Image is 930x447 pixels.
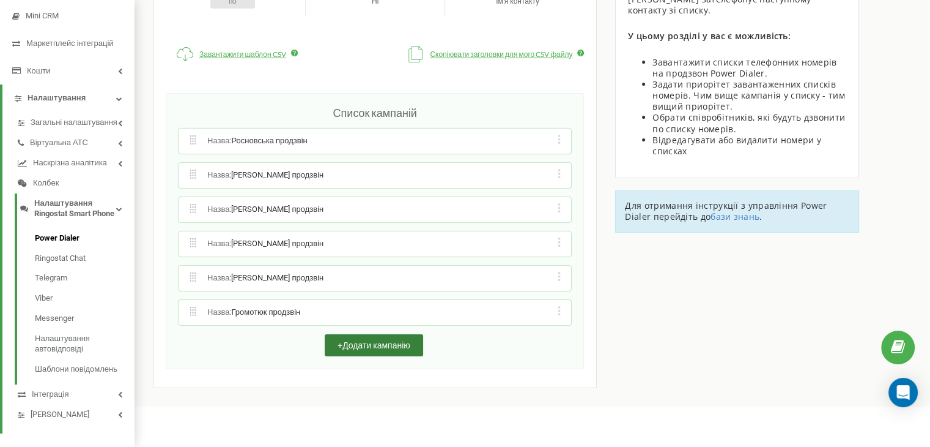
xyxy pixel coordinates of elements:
span: [PERSON_NAME] [31,410,89,420]
a: Налаштування Ringostat Smart Phone [20,198,122,219]
span: Назва : [207,239,323,249]
div: Назва:[PERSON_NAME] продзвін [179,163,571,188]
span: Назва : [207,307,300,318]
a: Наскрізна аналітика [18,158,122,168]
span: Назва : [207,205,323,215]
span: [PERSON_NAME] продзвін [231,273,323,282]
li: Задати приорітет завантаженних списків номерів. Чим вище кампанія у списку - тим вищий приорітет. [652,79,846,113]
h2: Список кампаній [179,106,571,120]
div: Назва:Громотюк продзвін [179,300,571,325]
a: Viber [35,293,122,304]
button: Скопіювати заголовки для мого CSV файлу [396,40,575,69]
span: Назва : [207,170,323,181]
span: Маркетплейс інтеграцій [26,39,114,49]
a: Інтеграція [18,389,122,400]
a: Mini CRM [12,11,122,21]
span: Віртуальна АТС [30,138,88,148]
li: Відредагувати або видалити номери у списках [652,135,846,157]
span: Загальні налаштування [31,118,117,128]
span: Налаштування [28,93,86,103]
a: Колбек [18,178,122,189]
a: Маркетплейс інтеграцій [12,39,122,49]
a: Шаблони повідомлень [35,364,122,375]
div: Open Intercom Messenger [888,378,918,407]
span: Назва : [207,136,308,146]
div: Назва:Росновська продзвін [179,129,571,154]
span: [PERSON_NAME] продзвін [231,239,323,248]
span: Росновська продзвін [231,136,307,145]
a: Налаштування [15,93,122,103]
span: Скопіювати заголовки для мого CSV файлу [430,51,572,58]
span: Messenger [35,314,74,324]
span: Viber [35,293,53,304]
a: Telegram [35,273,122,284]
a: [PERSON_NAME] [18,410,122,420]
span: [PERSON_NAME] продзвін [231,205,323,214]
a: Кошти [12,66,122,77]
li: Обрати співробітників, які будуть дзвонити по списку номерів. [652,112,846,134]
div: Назва:[PERSON_NAME] продзвін [179,266,571,291]
span: Наскрізна аналітика [33,158,107,168]
span: [PERSON_NAME] продзвін [231,170,323,179]
div: Назва:[PERSON_NAME] продзвін [179,197,571,222]
span: Налаштування Ringostat Smart Phone [34,198,116,219]
a: бази знань [710,211,759,222]
a: Messenger [35,314,122,324]
a: Ringostat Chat [35,254,122,264]
span: Ringostat Chat [35,254,86,264]
li: Завантажити списки телефонних номерів на продзвон Power Dialer. [652,57,846,79]
span: Громотюк продзвін [231,307,300,317]
a: Загальні налаштування [18,118,122,128]
span: Кошти [27,66,50,77]
button: +Додати кампанію [325,334,423,356]
div: Назва:[PERSON_NAME] продзвін [179,231,571,257]
a: Завантажити шаблон CSV [166,40,289,69]
span: Mini CRM [26,11,59,21]
span: Шаблони повідомлень [35,364,117,375]
div: У цьому розділі у вас є можливість: [628,31,846,42]
span: Колбек [33,178,59,189]
span: Назва : [207,273,323,284]
div: Для отримання інструкції з управління Power Dialer перейдіть до . [615,190,859,232]
a: Налаштування автовідповіді [35,334,122,355]
span: Інтеграція [32,389,68,400]
span: Telegram [35,273,67,284]
span: Power Dialer [35,233,79,244]
a: Віртуальна АТС [18,138,122,148]
a: Power Dialer [35,233,122,244]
